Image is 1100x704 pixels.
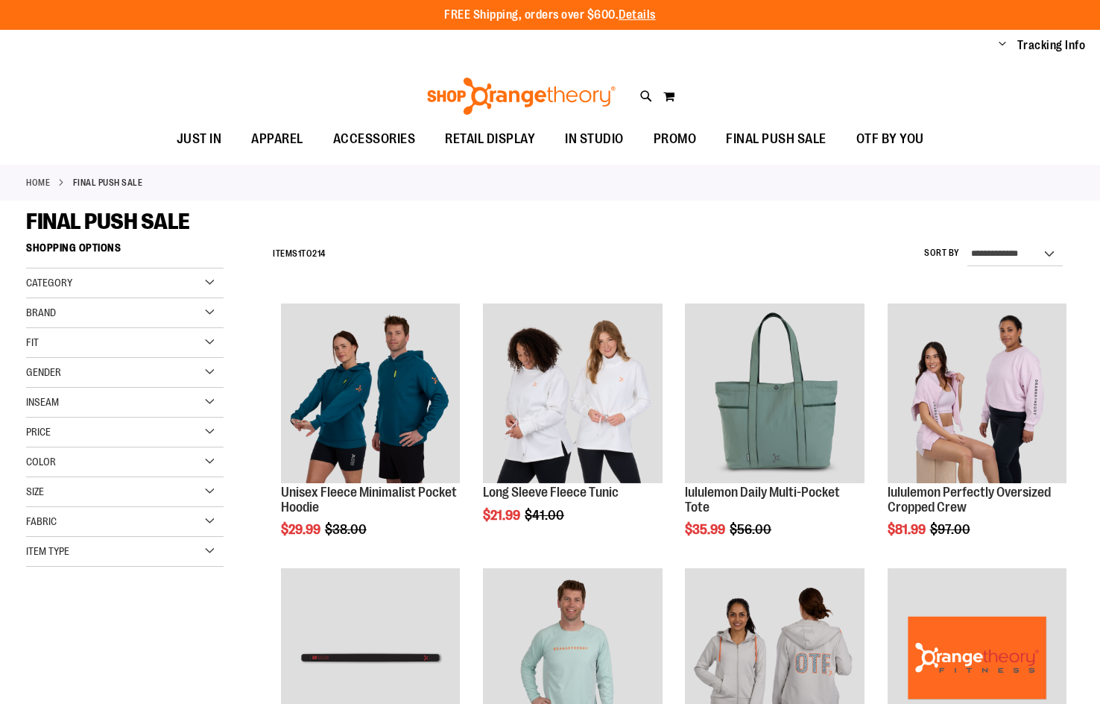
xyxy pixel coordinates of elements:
img: lululemon Perfectly Oversized Cropped Crew [888,304,1066,483]
strong: Shopping Options [26,235,224,268]
label: Sort By [924,247,960,260]
span: IN STUDIO [565,122,624,156]
span: JUST IN [177,122,222,156]
span: Fabric [26,515,57,527]
span: $56.00 [730,522,774,537]
a: Home [26,176,50,189]
img: Product image for Fleece Long Sleeve [483,304,662,483]
a: Unisex Fleece Minimalist Pocket Hoodie [281,304,460,485]
a: IN STUDIO [550,122,639,157]
span: $38.00 [325,522,369,537]
a: lululemon Daily Multi-Pocket Tote [685,304,864,485]
a: lululemon Perfectly Oversized Cropped Crew [888,304,1066,485]
span: Inseam [26,396,59,408]
img: Shop Orangetheory [425,78,618,115]
span: RETAIL DISPLAY [445,122,535,156]
span: OTF BY YOU [856,122,924,156]
span: $41.00 [525,508,566,523]
div: product [475,296,669,560]
a: RETAIL DISPLAY [430,122,550,157]
span: PROMO [654,122,697,156]
span: $21.99 [483,508,522,523]
div: product [677,296,871,575]
a: Unisex Fleece Minimalist Pocket Hoodie [281,485,457,515]
button: Account menu [999,38,1006,53]
span: FINAL PUSH SALE [726,122,826,156]
span: Item Type [26,545,69,557]
span: Brand [26,307,56,318]
span: Gender [26,366,61,378]
a: OTF BY YOU [841,122,939,157]
span: ACCESSORIES [333,122,416,156]
span: Size [26,485,44,497]
span: 214 [312,248,326,259]
div: product [274,296,467,575]
span: APPAREL [251,122,303,156]
p: FREE Shipping, orders over $600. [444,7,656,24]
a: lululemon Daily Multi-Pocket Tote [685,485,840,515]
span: 1 [298,248,302,259]
a: ACCESSORIES [318,122,431,157]
div: product [880,296,1074,575]
h2: Items to [273,242,326,265]
span: Category [26,277,72,289]
a: Product image for Fleece Long Sleeve [483,304,662,485]
img: Unisex Fleece Minimalist Pocket Hoodie [281,304,460,483]
span: FINAL PUSH SALE [26,209,190,234]
a: lululemon Perfectly Oversized Cropped Crew [888,485,1051,515]
a: Tracking Info [1017,37,1086,54]
a: PROMO [639,122,712,157]
span: Color [26,456,56,468]
span: Price [26,426,51,438]
span: $29.99 [281,522,323,537]
span: $97.00 [930,522,973,537]
span: $81.99 [888,522,928,537]
span: $35.99 [685,522,727,537]
a: Long Sleeve Fleece Tunic [483,485,619,500]
a: Details [619,8,656,22]
img: lululemon Daily Multi-Pocket Tote [685,304,864,483]
strong: FINAL PUSH SALE [73,176,143,189]
span: Fit [26,336,39,348]
a: APPAREL [236,122,318,157]
a: JUST IN [162,122,237,157]
a: FINAL PUSH SALE [711,122,841,156]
